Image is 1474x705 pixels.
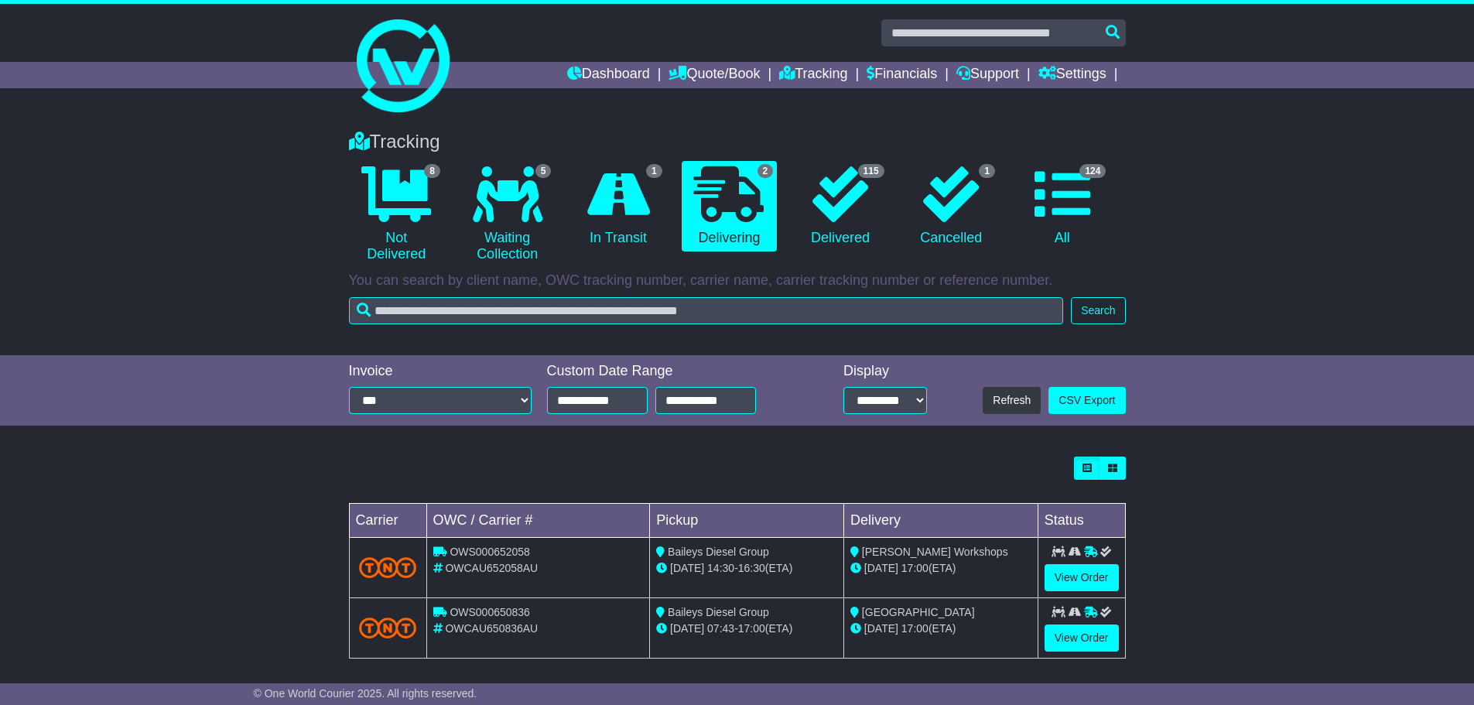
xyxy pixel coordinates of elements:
[707,562,734,574] span: 14:30
[867,62,937,88] a: Financials
[1038,504,1125,538] td: Status
[567,62,650,88] a: Dashboard
[792,161,887,252] a: 115 Delivered
[738,622,765,635] span: 17:00
[460,161,555,269] a: 5 Waiting Collection
[445,622,538,635] span: OWCAU650836AU
[956,62,1019,88] a: Support
[668,606,769,618] span: Baileys Diesel Group
[1079,164,1106,178] span: 124
[864,622,898,635] span: [DATE]
[547,363,795,380] div: Custom Date Range
[843,504,1038,538] td: Delivery
[650,504,844,538] td: Pickup
[349,363,532,380] div: Invoice
[707,622,734,635] span: 07:43
[668,546,769,558] span: Baileys Diesel Group
[359,557,417,578] img: TNT_Domestic.png
[450,606,530,618] span: OWS000650836
[979,164,995,178] span: 1
[349,272,1126,289] p: You can search by client name, OWC tracking number, carrier name, carrier tracking number or refe...
[758,164,774,178] span: 2
[738,562,765,574] span: 16:30
[901,622,929,635] span: 17:00
[1045,564,1119,591] a: View Order
[424,164,440,178] span: 8
[858,164,884,178] span: 115
[1038,62,1106,88] a: Settings
[850,560,1031,577] div: (ETA)
[682,161,777,252] a: 2 Delivering
[862,546,1008,558] span: [PERSON_NAME] Workshops
[1045,625,1119,652] a: View Order
[656,621,837,637] div: - (ETA)
[570,161,665,252] a: 1 In Transit
[669,62,760,88] a: Quote/Book
[656,560,837,577] div: - (ETA)
[850,621,1031,637] div: (ETA)
[1071,297,1125,324] button: Search
[349,504,426,538] td: Carrier
[450,546,530,558] span: OWS000652058
[901,562,929,574] span: 17:00
[646,164,662,178] span: 1
[904,161,999,252] a: 1 Cancelled
[670,562,704,574] span: [DATE]
[349,161,444,269] a: 8 Not Delivered
[862,606,975,618] span: [GEOGRAPHIC_DATA]
[341,131,1134,153] div: Tracking
[670,622,704,635] span: [DATE]
[426,504,650,538] td: OWC / Carrier #
[864,562,898,574] span: [DATE]
[779,62,847,88] a: Tracking
[1014,161,1110,252] a: 124 All
[843,363,927,380] div: Display
[1048,387,1125,414] a: CSV Export
[254,687,477,700] span: © One World Courier 2025. All rights reserved.
[535,164,552,178] span: 5
[359,618,417,638] img: TNT_Domestic.png
[445,562,538,574] span: OWCAU652058AU
[983,387,1041,414] button: Refresh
